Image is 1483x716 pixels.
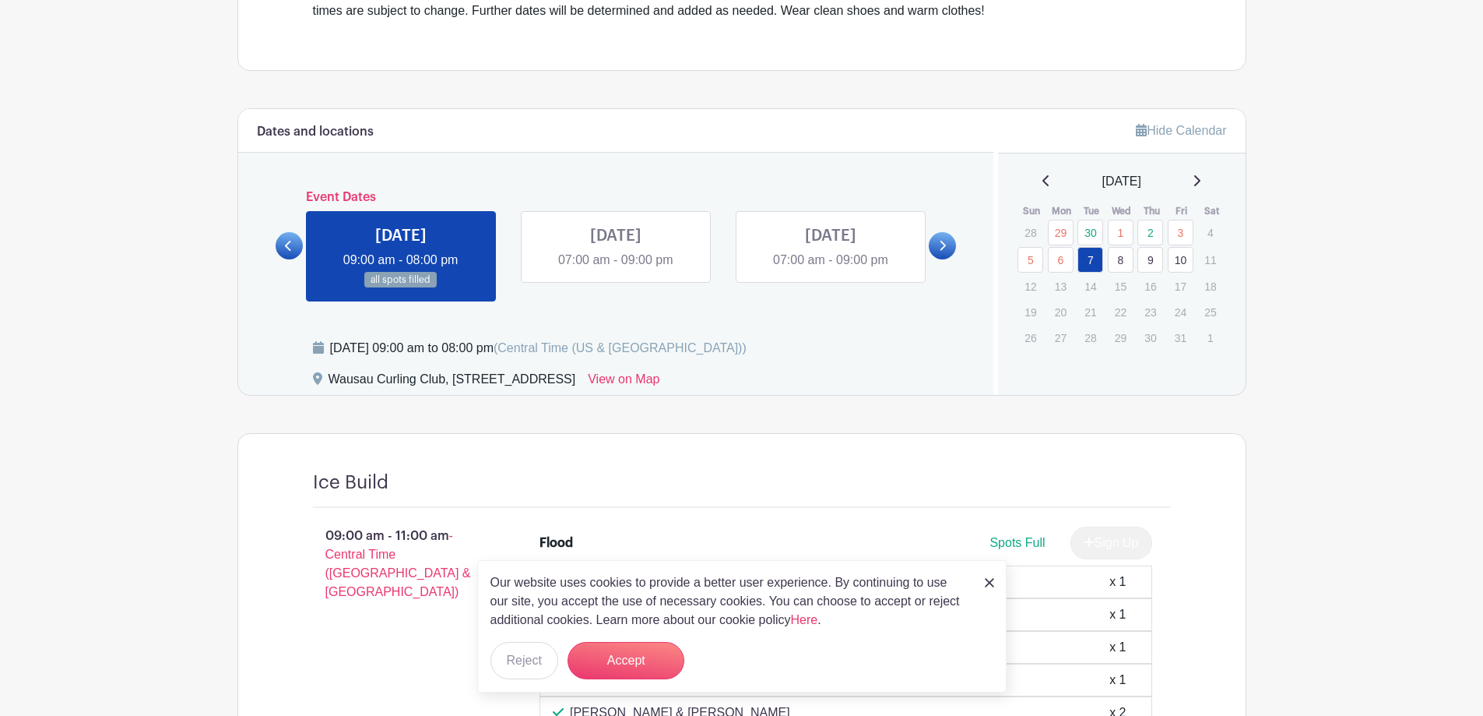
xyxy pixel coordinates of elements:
p: 24 [1168,300,1193,324]
a: View on Map [588,370,659,395]
th: Thu [1137,203,1167,219]
th: Sun [1017,203,1047,219]
a: 9 [1137,247,1163,273]
a: 5 [1017,247,1043,273]
p: 28 [1077,326,1103,350]
p: 19 [1017,300,1043,324]
img: close_button-5f87c8562297e5c2d7936805f587ecaba9071eb48480494691a3f1689db116b3.svg [985,578,994,587]
div: x 1 [1109,605,1126,624]
div: x 1 [1109,671,1126,690]
span: (Central Time (US & [GEOGRAPHIC_DATA])) [494,341,747,354]
a: 7 [1077,247,1103,273]
p: 09:00 am - 11:00 am [288,520,515,608]
a: 8 [1108,247,1133,273]
button: Accept [568,642,684,679]
div: Wausau Curling Club, [STREET_ADDRESS] [329,370,576,395]
p: 20 [1048,300,1074,324]
th: Mon [1047,203,1077,219]
p: 28 [1017,220,1043,245]
div: Flood [539,534,573,552]
h6: Event Dates [303,190,930,205]
a: 3 [1168,220,1193,245]
span: [DATE] [1102,172,1141,191]
div: x 1 [1109,573,1126,591]
p: 14 [1077,274,1103,298]
a: Hide Calendar [1136,124,1226,137]
span: - Central Time ([GEOGRAPHIC_DATA] & [GEOGRAPHIC_DATA]) [325,529,471,598]
p: 31 [1168,326,1193,350]
p: 17 [1168,274,1193,298]
p: 11 [1197,248,1223,272]
p: 26 [1017,326,1043,350]
th: Fri [1167,203,1197,219]
p: 22 [1108,300,1133,324]
p: 27 [1048,326,1074,350]
h6: Dates and locations [257,125,374,139]
div: x 1 [1109,638,1126,657]
a: 30 [1077,220,1103,245]
p: 1 [1197,326,1223,350]
a: 29 [1048,220,1074,245]
a: 2 [1137,220,1163,245]
a: Here [791,613,818,626]
p: 25 [1197,300,1223,324]
p: 29 [1108,326,1133,350]
p: 15 [1108,274,1133,298]
p: 18 [1197,274,1223,298]
th: Tue [1077,203,1107,219]
th: Wed [1107,203,1137,219]
p: 30 [1137,326,1163,350]
a: 1 [1108,220,1133,245]
th: Sat [1197,203,1227,219]
button: Reject [490,642,558,679]
span: Spots Full [989,536,1045,549]
p: 23 [1137,300,1163,324]
a: 6 [1048,247,1074,273]
p: 21 [1077,300,1103,324]
p: 16 [1137,274,1163,298]
a: 10 [1168,247,1193,273]
h4: Ice Build [313,471,388,494]
p: Our website uses cookies to provide a better user experience. By continuing to use our site, you ... [490,573,968,630]
p: 12 [1017,274,1043,298]
p: 13 [1048,274,1074,298]
p: 4 [1197,220,1223,245]
div: [DATE] 09:00 am to 08:00 pm [330,339,747,358]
